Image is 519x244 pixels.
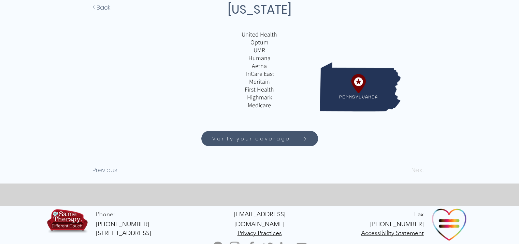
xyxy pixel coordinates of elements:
button: Next [372,163,424,177]
p: First Health [180,85,339,93]
p: TriCare East [180,70,339,78]
p: UMR [180,46,339,54]
span: [STREET_ADDRESS] [96,229,151,237]
a: Privacy Practices [237,229,282,237]
a: [EMAIL_ADDRESS][DOMAIN_NAME] [234,210,286,228]
a: Verify your coverage [201,131,318,146]
img: Ally Organization [431,206,468,243]
p: United Health [180,30,339,38]
p: Aetna [180,62,339,70]
a: Phone: [PHONE_NUMBER] [96,211,149,228]
span: Verify your coverage [212,135,290,143]
img: California [320,46,401,127]
h1: [US_STATE] [183,0,336,18]
a: Accessibility Statement [361,229,424,237]
span: Previous [92,165,117,175]
p: Humana [180,54,339,62]
p: Highmark [180,93,339,101]
span: Next [412,165,424,175]
button: Previous [92,163,138,177]
img: TBH.US [46,208,89,238]
p: Meritain [180,78,339,85]
span: < Back [92,3,110,12]
p: Medicare [180,101,339,109]
p: Optum [180,38,339,46]
a: < Back [92,0,138,14]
